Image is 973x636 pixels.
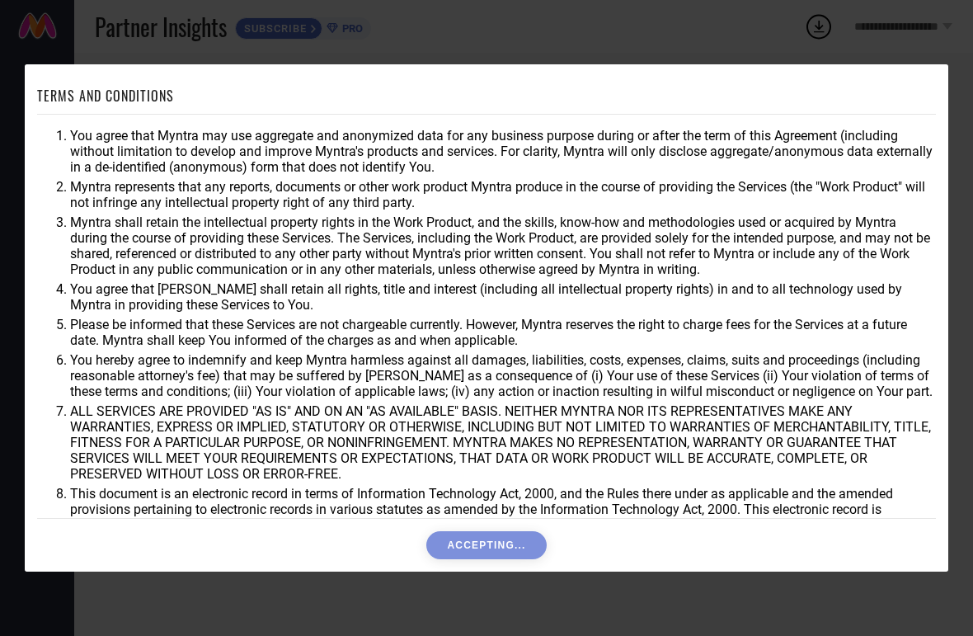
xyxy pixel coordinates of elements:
li: You agree that Myntra may use aggregate and anonymized data for any business purpose during or af... [70,128,936,175]
li: You agree that [PERSON_NAME] shall retain all rights, title and interest (including all intellect... [70,281,936,313]
li: Myntra shall retain the intellectual property rights in the Work Product, and the skills, know-ho... [70,214,936,277]
li: This document is an electronic record in terms of Information Technology Act, 2000, and the Rules... [70,486,936,533]
li: ALL SERVICES ARE PROVIDED "AS IS" AND ON AN "AS AVAILABLE" BASIS. NEITHER MYNTRA NOR ITS REPRESEN... [70,403,936,482]
li: You hereby agree to indemnify and keep Myntra harmless against all damages, liabilities, costs, e... [70,352,936,399]
li: Please be informed that these Services are not chargeable currently. However, Myntra reserves the... [70,317,936,348]
h1: TERMS AND CONDITIONS [37,86,174,106]
li: Myntra represents that any reports, documents or other work product Myntra produce in the course ... [70,179,936,210]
